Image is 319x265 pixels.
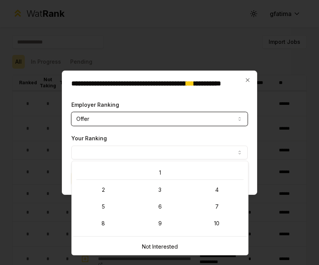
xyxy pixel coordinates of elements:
[102,203,105,210] span: 5
[71,101,119,108] label: Employer Ranking
[215,203,219,210] span: 7
[101,220,105,227] span: 8
[158,203,162,210] span: 6
[159,169,161,177] span: 1
[71,135,107,141] label: Your Ranking
[215,186,219,194] span: 4
[214,220,219,227] span: 10
[102,186,105,194] span: 2
[142,243,178,251] span: Not Interested
[158,186,161,194] span: 3
[158,220,162,227] span: 9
